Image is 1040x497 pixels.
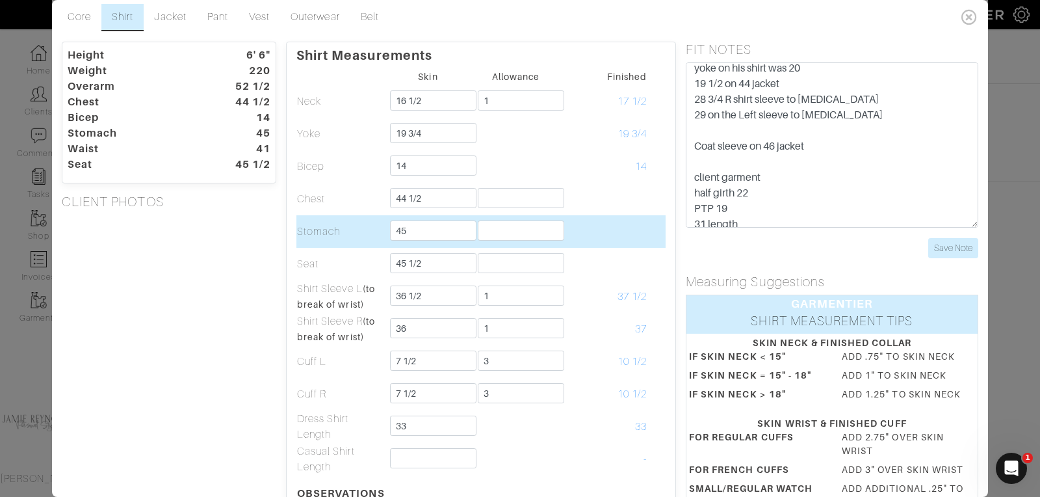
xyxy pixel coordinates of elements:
dt: 45 1/2 [206,157,280,172]
dt: IF SKIN NECK < 15" [679,350,832,369]
dt: Height [58,47,206,63]
span: 10 1/2 [617,356,647,368]
small: Finished [607,72,647,82]
dt: FOR REGULAR CUFFS [679,431,832,463]
small: Skin [418,72,437,82]
a: Outerwear [280,4,350,31]
dt: 52 1/2 [206,79,280,94]
dd: ADD 2.75" OVER SKIN WRIST [832,431,985,458]
a: Belt [350,4,389,31]
a: Shirt [101,4,144,31]
dt: Chest [58,94,206,110]
dd: ADD 1.25" TO SKIN NECK [832,388,985,401]
div: SKIN WRIST & FINISHED CUFF [689,417,975,431]
dt: 220 [206,63,280,79]
textarea: Urise 30 44 right without shoes 2 1/2 first button placement for shirt [PERSON_NAME] 17 1/2 nd 37... [686,62,978,228]
div: SHIRT MEASUREMENT TIPS [686,312,978,334]
td: Bicep [296,150,384,183]
td: Neck [296,85,384,118]
dt: Weight [58,63,206,79]
div: GARMENTIER [686,295,978,312]
dt: Overarm [58,79,206,94]
td: Stomach [296,215,384,248]
span: 17 1/2 [617,96,647,107]
td: Casual Shirt Length [296,443,384,476]
dt: IF SKIN NECK = 15" - 18" [679,369,832,388]
dt: Waist [58,141,206,157]
span: 1 [1022,453,1033,463]
dt: Stomach [58,126,206,141]
a: Pant [197,4,239,31]
td: Shirt Sleeve L [296,280,384,313]
td: Yoke [296,118,384,150]
td: Chest [296,183,384,215]
dt: 41 [206,141,280,157]
dt: 44 1/2 [206,94,280,110]
td: Cuff R [296,378,384,410]
dt: IF SKIN NECK > 18" [679,388,832,407]
td: Seat [296,248,384,280]
a: Jacket [144,4,196,31]
td: Dress Shirt Length [296,410,384,443]
span: 14 [635,161,647,172]
iframe: Intercom live chat [996,453,1027,484]
td: Cuff L [296,345,384,378]
span: 37 1/2 [617,291,647,302]
small: Allowance [492,72,539,82]
dt: Seat [58,157,206,172]
dt: 45 [206,126,280,141]
dd: ADD .75" TO SKIN NECK [832,350,985,364]
span: 19 3/4 [617,128,647,140]
h5: Measuring Suggestions [686,274,978,289]
span: - [643,453,647,465]
dd: ADD 3" OVER SKIN WRIST [832,463,985,477]
h5: CLIENT PHOTOS [62,194,276,209]
span: 33 [635,421,647,433]
input: Save Note [928,238,978,258]
dt: FOR FRENCH CUFFS [679,463,832,482]
div: SKIN NECK & FINISHED COLLAR [689,336,975,350]
td: Shirt Sleeve R [296,313,384,345]
dt: 6' 6" [206,47,280,63]
dd: ADD 1" TO SKIN NECK [832,369,985,383]
span: 37 [635,323,647,335]
dt: 14 [206,110,280,126]
dt: Bicep [58,110,206,126]
span: 10 1/2 [617,388,647,400]
a: Vest [239,4,280,31]
p: Shirt Measurements [296,42,666,63]
h5: FIT NOTES [686,42,978,57]
a: Core [57,4,101,31]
